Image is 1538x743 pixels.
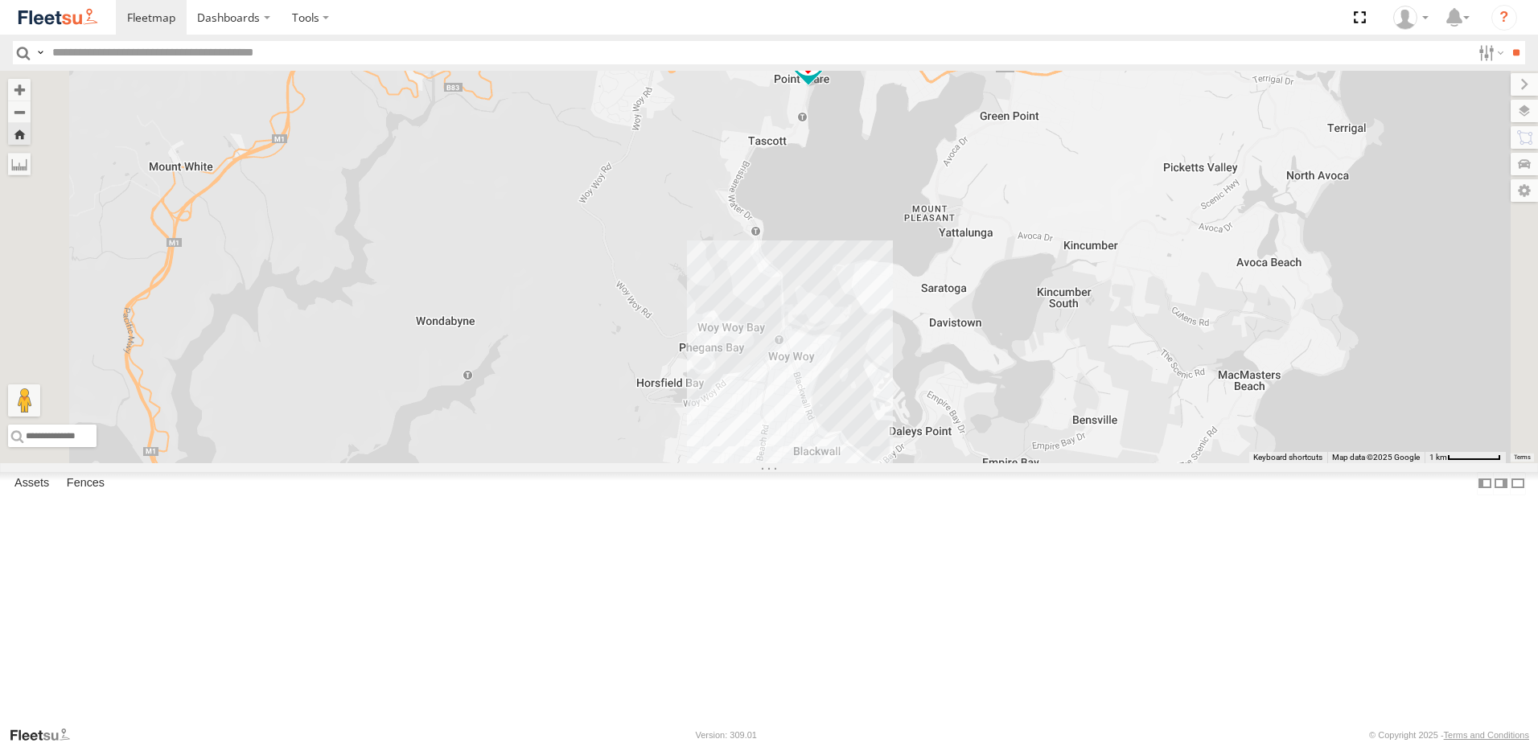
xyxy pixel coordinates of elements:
button: Zoom out [8,101,31,123]
label: Assets [6,472,57,495]
span: Map data ©2025 Google [1332,453,1420,462]
button: Keyboard shortcuts [1253,452,1322,463]
a: Visit our Website [9,727,83,743]
img: fleetsu-logo-horizontal.svg [16,6,100,28]
i: ? [1491,5,1517,31]
button: Map Scale: 1 km per 63 pixels [1425,452,1506,463]
label: Fences [59,472,113,495]
label: Search Query [34,41,47,64]
label: Hide Summary Table [1510,472,1526,495]
button: Zoom Home [8,123,31,145]
button: Drag Pegman onto the map to open Street View [8,384,40,417]
a: Terms (opens in new tab) [1514,454,1531,461]
label: Search Filter Options [1472,41,1507,64]
span: 1 km [1429,453,1447,462]
div: Gary Hudson [1388,6,1434,30]
label: Map Settings [1511,179,1538,202]
label: Measure [8,153,31,175]
button: Zoom in [8,79,31,101]
div: Version: 309.01 [696,730,757,740]
label: Dock Summary Table to the Left [1477,472,1493,495]
div: © Copyright 2025 - [1369,730,1529,740]
a: Terms and Conditions [1444,730,1529,740]
label: Dock Summary Table to the Right [1493,472,1509,495]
